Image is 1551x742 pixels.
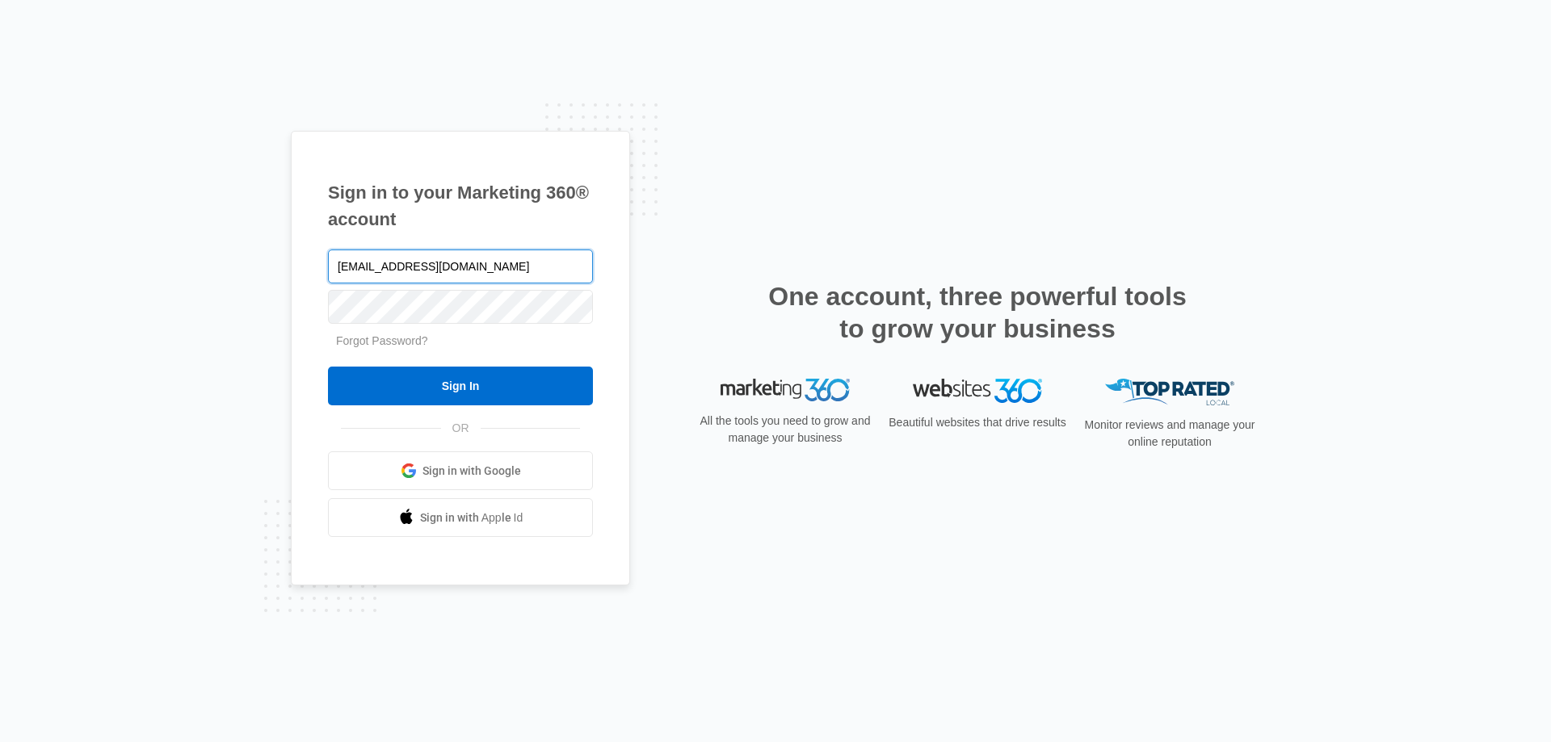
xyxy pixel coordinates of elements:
input: Sign In [328,367,593,405]
span: Sign in with Apple Id [420,509,523,526]
img: Marketing 360 [721,379,850,401]
span: Sign in with Google [422,463,521,480]
a: Sign in with Apple Id [328,498,593,537]
a: Forgot Password? [336,334,428,347]
h1: Sign in to your Marketing 360® account [328,179,593,233]
input: Email [328,249,593,283]
p: Beautiful websites that drive results [887,414,1068,431]
p: All the tools you need to grow and manage your business [695,413,876,446]
a: Sign in with Google [328,451,593,490]
img: Websites 360 [913,379,1042,402]
img: Top Rated Local [1105,379,1234,405]
p: Monitor reviews and manage your online reputation [1079,417,1260,451]
span: OR [441,420,481,437]
h2: One account, three powerful tools to grow your business [763,280,1192,345]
